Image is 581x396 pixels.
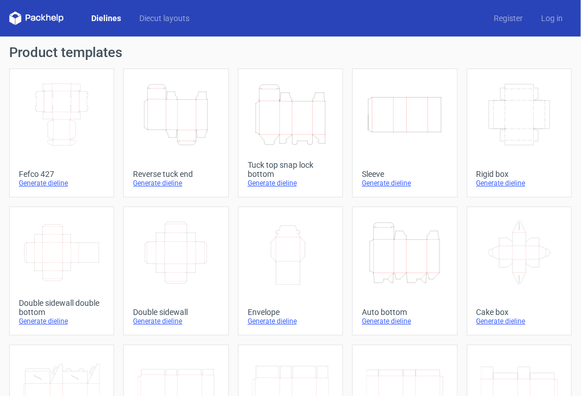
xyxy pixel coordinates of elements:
div: Rigid box [477,169,562,179]
a: Double sidewallGenerate dieline [123,207,228,336]
a: EnvelopeGenerate dieline [238,207,343,336]
div: Generate dieline [362,317,447,326]
div: Double sidewall double bottom [19,298,104,317]
h1: Product templates [9,46,572,59]
div: Generate dieline [477,317,562,326]
div: Generate dieline [362,179,447,188]
div: Fefco 427 [19,169,104,179]
div: Envelope [248,308,333,317]
a: Auto bottomGenerate dieline [352,207,457,336]
a: Tuck top snap lock bottomGenerate dieline [238,68,343,197]
div: Generate dieline [19,179,104,188]
div: Tuck top snap lock bottom [248,160,333,179]
div: Generate dieline [19,317,104,326]
div: Sleeve [362,169,447,179]
a: SleeveGenerate dieline [352,68,457,197]
a: Fefco 427Generate dieline [9,68,114,197]
div: Generate dieline [477,179,562,188]
a: Dielines [82,13,130,24]
div: Generate dieline [133,317,219,326]
a: Log in [532,13,572,24]
div: Cake box [477,308,562,317]
div: Reverse tuck end [133,169,219,179]
div: Double sidewall [133,308,219,317]
div: Generate dieline [248,317,333,326]
a: Register [485,13,532,24]
a: Reverse tuck endGenerate dieline [123,68,228,197]
div: Auto bottom [362,308,447,317]
a: Double sidewall double bottomGenerate dieline [9,207,114,336]
a: Cake boxGenerate dieline [467,207,572,336]
a: Diecut layouts [130,13,199,24]
a: Rigid boxGenerate dieline [467,68,572,197]
div: Generate dieline [133,179,219,188]
div: Generate dieline [248,179,333,188]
